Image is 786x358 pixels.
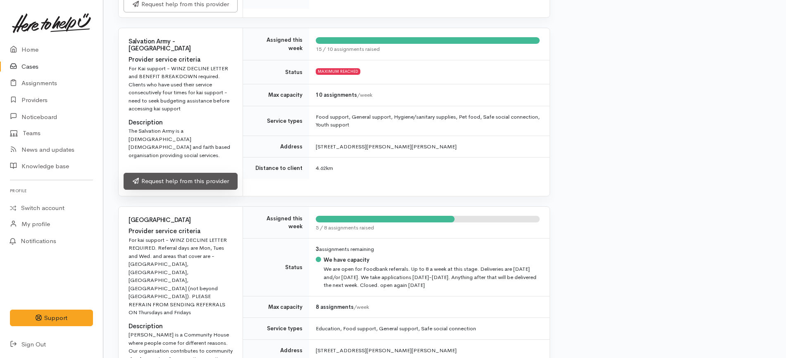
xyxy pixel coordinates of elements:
td: Service types [243,106,309,136]
b: 8 assignments [316,303,354,310]
button: Support [10,310,93,327]
td: Address [243,136,309,158]
td: Service types [243,318,309,340]
div: assignments remaining [316,245,540,253]
div: MAXIMUM REACHED [316,68,360,75]
label: Description [129,118,163,127]
b: We have capacity [324,256,369,263]
td: Distance to client [243,158,309,179]
div: We are open for Foodbank referrals. Up to 8 a week at this stage. Deliveries are [DATE] and/or [D... [324,265,540,289]
span: km [326,165,333,172]
span: /week [354,303,369,310]
span: /week [357,91,372,98]
td: Max capacity [243,296,309,318]
td: Status [243,239,309,296]
label: Provider service criteria [129,227,200,236]
b: 3 [316,246,319,253]
div: 15 / 10 assignments raised [316,45,540,53]
div: For Kai support - WINZ DECLINE LETTER and BENEFIT BREAKDOWN required. Clients who have used their... [129,64,233,113]
h4: [GEOGRAPHIC_DATA] [129,217,233,224]
div: 5 / 8 assignments raised [316,224,540,232]
div: Food support, General support, Hygiene/sanitary supplies, Pet food, Safe social connection, Youth... [316,113,540,129]
div: The Salvation Army is a [DEMOGRAPHIC_DATA] [DEMOGRAPHIC_DATA] and faith based organisation provid... [129,127,233,159]
div: [STREET_ADDRESS][PERSON_NAME][PERSON_NAME] [316,143,540,151]
td: Assigned this week [243,28,309,60]
label: Provider service criteria [129,55,200,64]
a: Request help from this provider [124,173,238,190]
div: For kai support - WINZ DECLINE LETTER REQUIRED. Referral days are Mon, Tues and Wed. and areas th... [129,236,233,317]
h4: Salvation Army - [GEOGRAPHIC_DATA] [129,38,233,52]
div: [STREET_ADDRESS][PERSON_NAME][PERSON_NAME] [316,346,540,355]
td: Max capacity [243,84,309,106]
h6: Profile [10,185,93,196]
div: Education, Food support, General support, Safe social connection [316,325,540,333]
label: Description [129,322,163,331]
b: 10 assignments [316,91,357,98]
td: Status [243,60,309,84]
div: 4.62 [316,164,540,172]
td: Assigned this week [243,207,309,239]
